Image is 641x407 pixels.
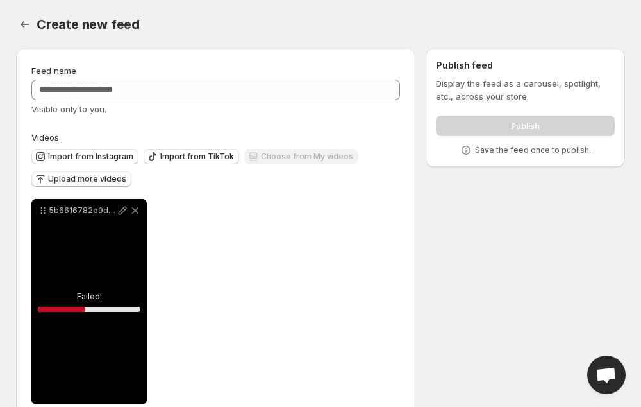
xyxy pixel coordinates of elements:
[37,17,140,32] span: Create new feed
[48,152,133,162] span: Import from Instagram
[31,65,76,76] span: Feed name
[31,199,147,404] div: 5b6616782e9d433587911e14d9c7167bFailed!45.75732037348513%
[48,174,126,184] span: Upload more videos
[31,132,59,143] span: Videos
[31,104,106,114] span: Visible only to you.
[587,356,626,394] div: Open chat
[436,59,615,72] h2: Publish feed
[49,205,116,216] p: 5b6616782e9d433587911e14d9c7167b
[31,171,131,187] button: Upload more videos
[16,15,34,33] button: Settings
[144,149,239,164] button: Import from TikTok
[475,145,591,155] p: Save the feed once to publish.
[31,149,138,164] button: Import from Instagram
[160,152,234,162] span: Import from TikTok
[436,77,615,103] p: Display the feed as a carousel, spotlight, etc., across your store.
